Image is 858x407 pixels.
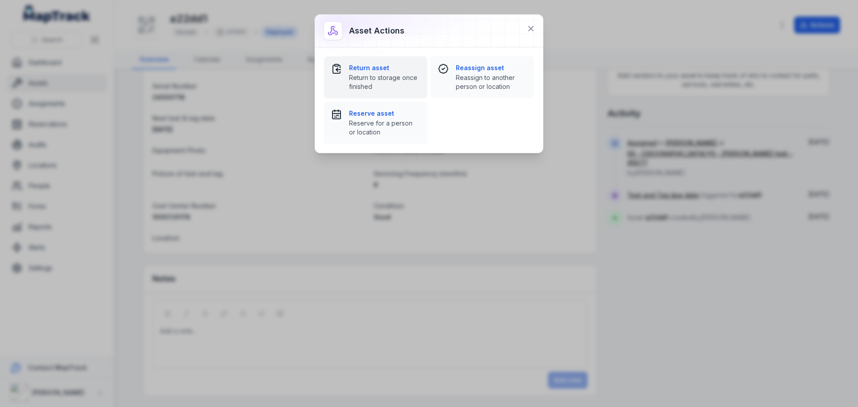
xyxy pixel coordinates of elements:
[349,73,420,91] span: Return to storage once finished
[456,73,527,91] span: Reassign to another person or location
[349,63,420,72] strong: Return asset
[349,119,420,137] span: Reserve for a person or location
[324,56,427,98] button: Return assetReturn to storage once finished
[349,25,404,37] h3: Asset actions
[324,102,427,144] button: Reserve assetReserve for a person or location
[349,109,420,118] strong: Reserve asset
[456,63,527,72] strong: Reassign asset
[431,56,534,98] button: Reassign assetReassign to another person or location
